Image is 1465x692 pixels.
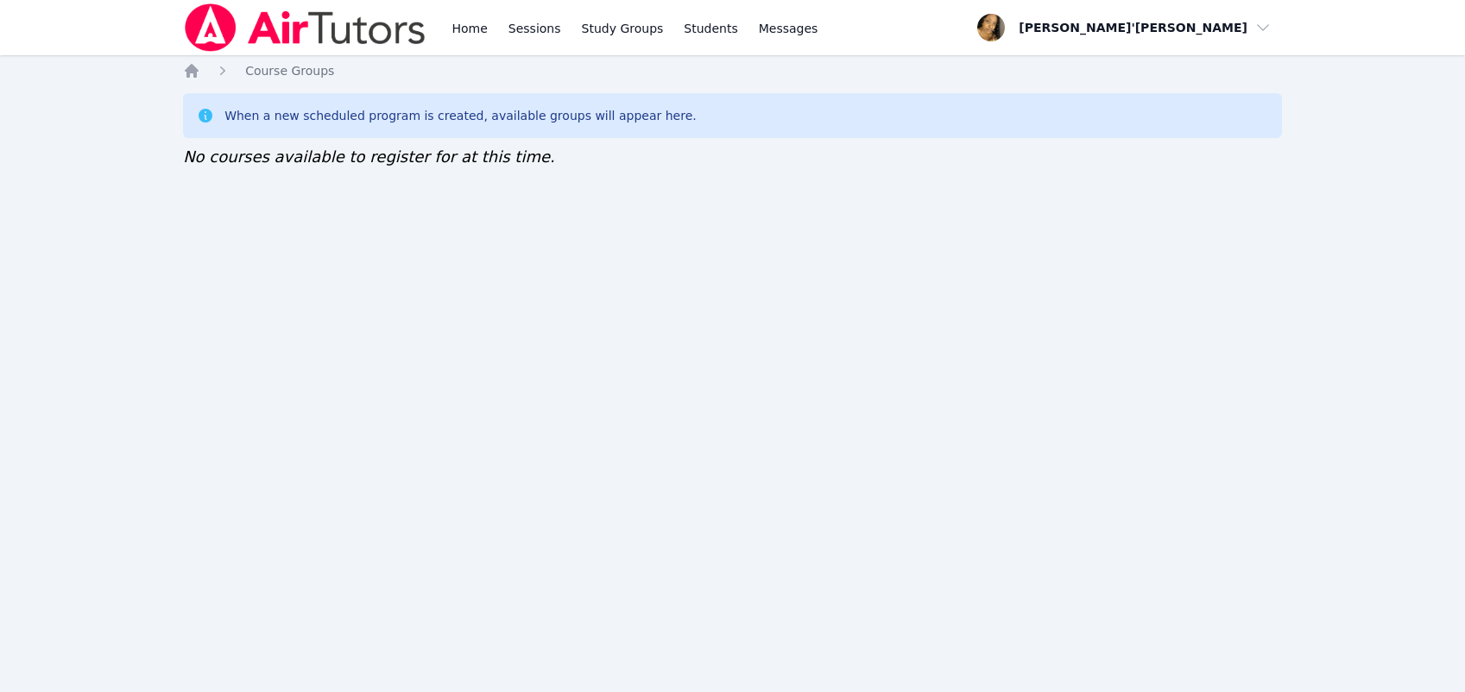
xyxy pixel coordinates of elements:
[183,148,555,166] span: No courses available to register for at this time.
[183,62,1282,79] nav: Breadcrumb
[245,62,334,79] a: Course Groups
[183,3,427,52] img: Air Tutors
[224,107,697,124] div: When a new scheduled program is created, available groups will appear here.
[759,20,818,37] span: Messages
[245,64,334,78] span: Course Groups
